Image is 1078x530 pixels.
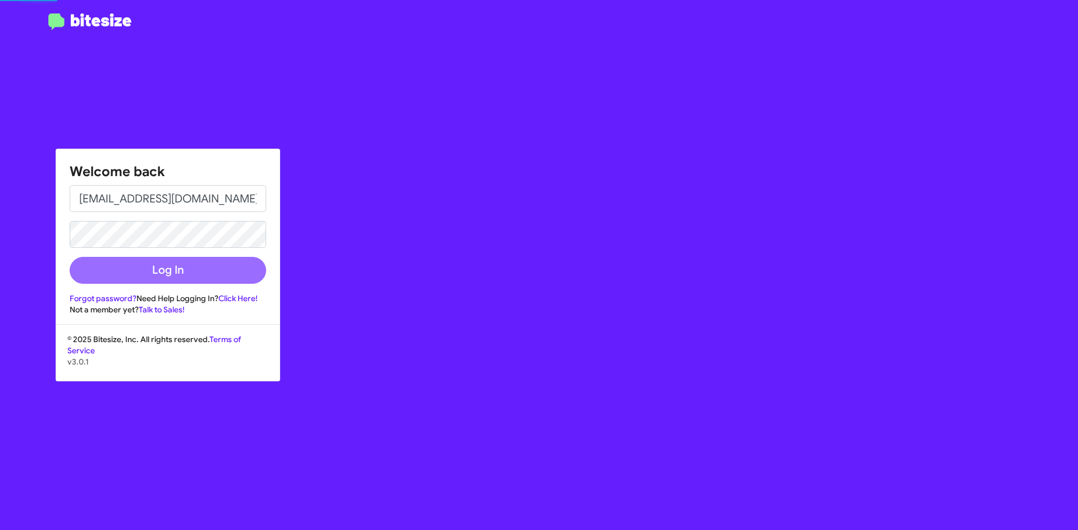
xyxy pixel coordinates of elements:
div: © 2025 Bitesize, Inc. All rights reserved. [56,334,280,381]
a: Talk to Sales! [139,305,185,315]
p: v3.0.1 [67,356,268,367]
button: Log In [70,257,266,284]
a: Click Here! [218,293,258,303]
div: Not a member yet? [70,304,266,315]
h1: Welcome back [70,163,266,181]
a: Forgot password? [70,293,136,303]
div: Need Help Logging In? [70,293,266,304]
input: Email address [70,185,266,212]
